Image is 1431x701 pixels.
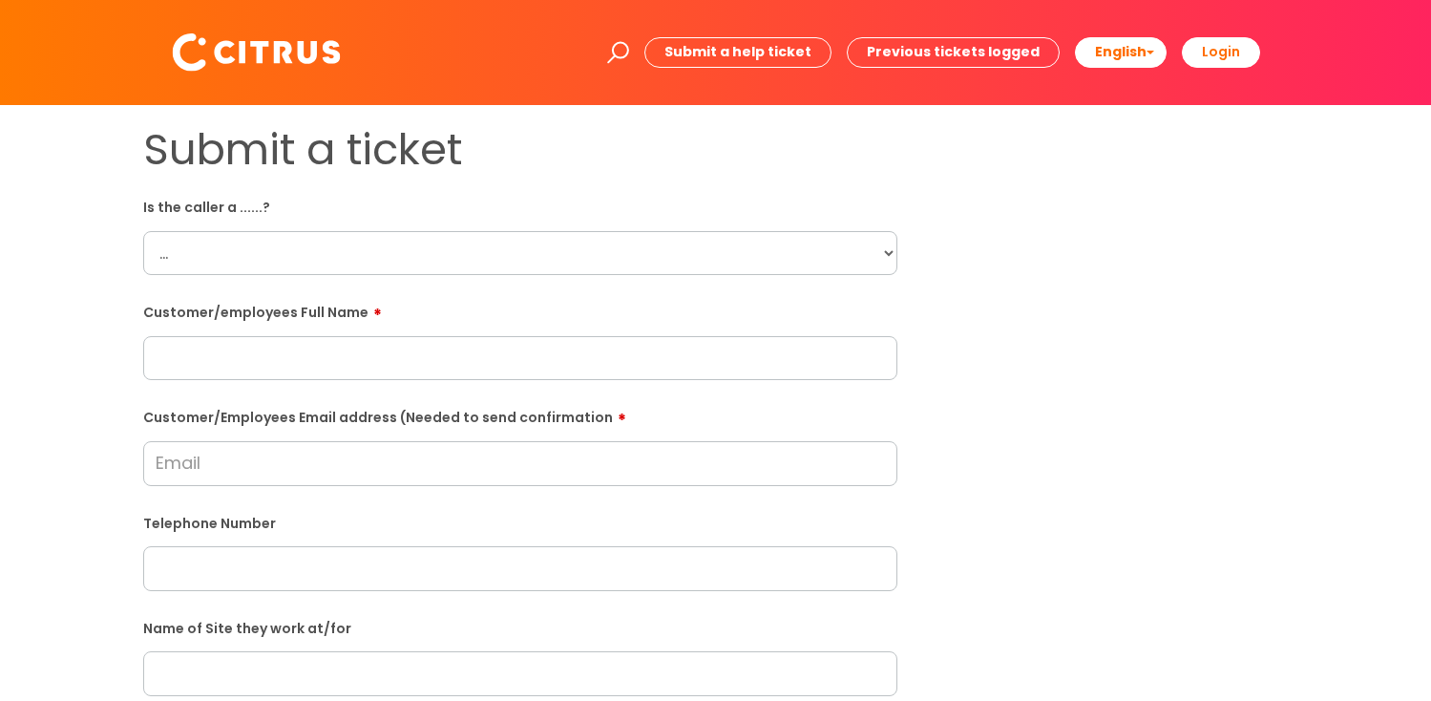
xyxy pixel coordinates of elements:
label: Customer/employees Full Name [143,298,897,321]
label: Customer/Employees Email address (Needed to send confirmation [143,403,897,426]
label: Name of Site they work at/for [143,617,897,637]
a: Submit a help ticket [644,37,831,67]
span: English [1095,42,1147,61]
h1: Submit a ticket [143,124,897,176]
a: Previous tickets logged [847,37,1060,67]
input: Email [143,441,897,485]
a: Login [1182,37,1260,67]
label: Is the caller a ......? [143,196,897,216]
label: Telephone Number [143,512,897,532]
b: Login [1202,42,1240,61]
